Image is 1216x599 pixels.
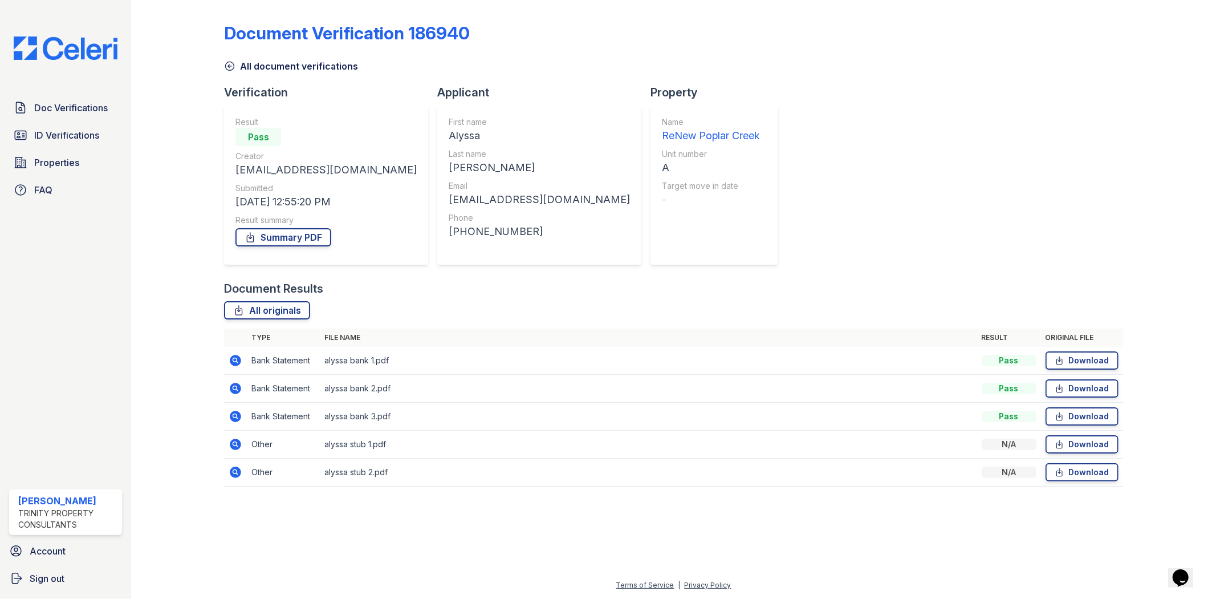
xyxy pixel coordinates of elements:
a: Name ReNew Poplar Creek [662,116,760,144]
a: Doc Verifications [9,96,122,119]
div: Document Verification 186940 [224,23,470,43]
td: Bank Statement [247,347,320,375]
td: alyssa stub 1.pdf [320,431,977,459]
div: - [662,192,760,208]
div: A [662,160,760,176]
div: [PERSON_NAME] [449,160,630,176]
div: [DATE] 12:55:20 PM [235,194,417,210]
a: ID Verifications [9,124,122,147]
div: Applicant [437,84,650,100]
a: Account [5,540,127,562]
a: All document verifications [224,59,358,73]
div: Property [650,84,787,100]
div: Trinity Property Consultants [18,508,117,531]
span: Sign out [30,572,64,585]
td: Other [247,431,320,459]
a: All originals [224,301,310,319]
a: Properties [9,151,122,174]
span: Account [30,544,66,558]
div: Phone [449,212,630,224]
a: Download [1046,351,1119,370]
th: Result [977,329,1041,347]
span: ID Verifications [34,128,99,142]
div: N/A [982,439,1036,450]
div: ReNew Poplar Creek [662,128,760,144]
div: [PERSON_NAME] [18,494,117,508]
a: Download [1046,407,1119,426]
div: Creator [235,151,417,162]
a: Terms of Service [616,581,674,589]
td: alyssa stub 2.pdf [320,459,977,487]
div: [EMAIL_ADDRESS][DOMAIN_NAME] [449,192,630,208]
a: Summary PDF [235,228,331,246]
span: Doc Verifications [34,101,108,115]
td: Other [247,459,320,487]
th: File name [320,329,977,347]
div: Pass [982,411,1036,422]
th: Original file [1041,329,1123,347]
a: Download [1046,463,1119,481]
div: | [678,581,681,589]
span: FAQ [34,183,52,197]
div: Name [662,116,760,128]
div: Verification [224,84,437,100]
td: alyssa bank 1.pdf [320,347,977,375]
div: Pass [982,383,1036,394]
div: Email [449,180,630,192]
div: Result [235,116,417,128]
div: First name [449,116,630,128]
iframe: chat widget [1168,553,1205,588]
th: Type [247,329,320,347]
a: Download [1046,379,1119,398]
td: Bank Statement [247,403,320,431]
span: Properties [34,156,79,169]
div: Pass [982,355,1036,366]
a: Sign out [5,567,127,590]
img: CE_Logo_Blue-a8612792a0a2168367f1c8372b55b34899dd931a85d93a1a3d3e32e68fde9ad4.png [5,37,127,60]
div: Unit number [662,148,760,160]
td: Bank Statement [247,375,320,403]
div: Target move in date [662,180,760,192]
div: Alyssa [449,128,630,144]
div: [EMAIL_ADDRESS][DOMAIN_NAME] [235,162,417,178]
div: Last name [449,148,630,160]
td: alyssa bank 3.pdf [320,403,977,431]
a: Download [1046,435,1119,454]
div: [PHONE_NUMBER] [449,224,630,240]
a: Privacy Policy [685,581,731,589]
div: N/A [982,467,1036,478]
div: Submitted [235,183,417,194]
a: FAQ [9,179,122,201]
td: alyssa bank 2.pdf [320,375,977,403]
div: Pass [235,128,281,146]
div: Document Results [224,281,323,297]
div: Result summary [235,214,417,226]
